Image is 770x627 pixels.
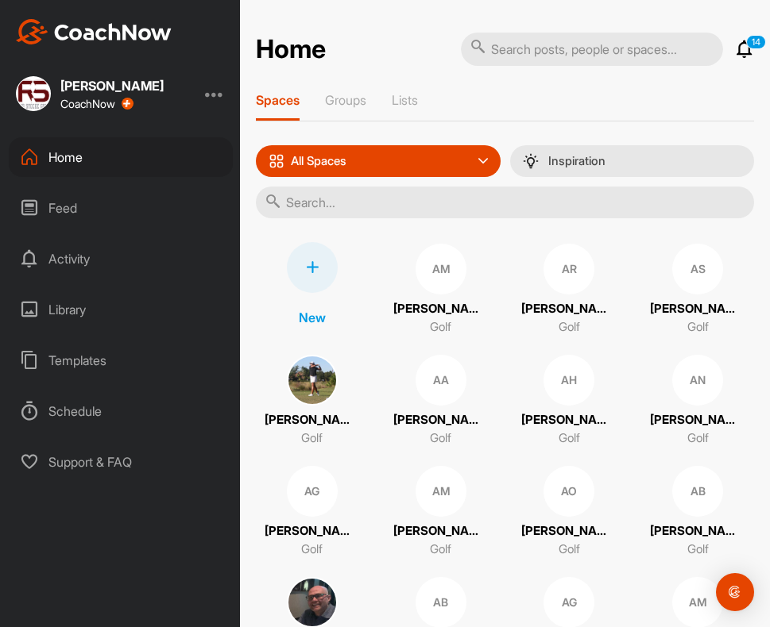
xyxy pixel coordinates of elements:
[521,522,617,540] p: [PERSON_NAME]
[521,411,617,429] p: [PERSON_NAME]
[513,464,626,560] a: AO[PERSON_NAME]Golf
[559,540,580,559] p: Golf
[385,464,497,560] a: AM[PERSON_NAME]Golf
[650,300,745,318] p: [PERSON_NAME]
[9,239,233,279] div: Activity
[687,318,709,337] p: Golf
[641,353,754,448] a: AN[PERSON_NAME]Golf
[521,300,617,318] p: [PERSON_NAME]
[256,464,369,560] a: AG[PERSON_NAME]Golf
[523,153,539,169] img: menuIcon
[256,92,300,108] p: Spaces
[393,300,489,318] p: [PERSON_NAME]
[416,466,466,517] div: AM
[513,353,626,448] a: AH[PERSON_NAME]Golf
[672,466,723,517] div: AB
[16,19,172,44] img: CoachNow
[291,155,346,167] p: All Spaces
[687,429,709,448] p: Golf
[269,153,284,169] img: icon
[430,318,451,337] p: Golf
[544,244,594,294] div: AR
[650,411,745,429] p: [PERSON_NAME]
[559,318,580,337] p: Golf
[559,429,580,448] p: Golf
[430,429,451,448] p: Golf
[256,353,369,448] a: [PERSON_NAME]Golf
[416,244,466,294] div: AM
[385,353,497,448] a: AA[PERSON_NAME]Golf
[416,355,466,406] div: AA
[16,76,51,111] img: square_46967ad1d70f5b1b406f3846ef22de84.jpg
[430,540,451,559] p: Golf
[548,155,606,167] p: Inspiration
[385,242,497,337] a: AM[PERSON_NAME]Golf
[746,35,766,49] p: 14
[60,98,133,110] div: CoachNow
[672,355,723,406] div: AN
[301,429,323,448] p: Golf
[9,137,233,177] div: Home
[9,391,233,431] div: Schedule
[641,242,754,337] a: AS[PERSON_NAME]Golf
[393,411,489,429] p: [PERSON_NAME]
[461,33,723,66] input: Search posts, people or spaces...
[544,355,594,406] div: AH
[256,34,326,65] h2: Home
[393,522,489,540] p: [PERSON_NAME]
[672,244,723,294] div: AS
[641,464,754,560] a: AB[PERSON_NAME]Golf
[716,573,754,611] div: Open Intercom Messenger
[60,79,164,92] div: [PERSON_NAME]
[265,411,360,429] p: [PERSON_NAME]
[687,540,709,559] p: Golf
[299,308,326,327] p: New
[287,466,338,517] div: AG
[650,522,745,540] p: [PERSON_NAME]
[301,540,323,559] p: Golf
[392,92,418,108] p: Lists
[9,290,233,329] div: Library
[544,466,594,517] div: AO
[9,188,233,228] div: Feed
[325,92,366,108] p: Groups
[513,242,626,337] a: AR[PERSON_NAME]Golf
[287,355,338,406] img: square_4c399a9082c43d27fe602fa16a0d5ce8.jpg
[9,442,233,482] div: Support & FAQ
[256,187,754,218] input: Search...
[265,522,360,540] p: [PERSON_NAME]
[9,340,233,380] div: Templates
